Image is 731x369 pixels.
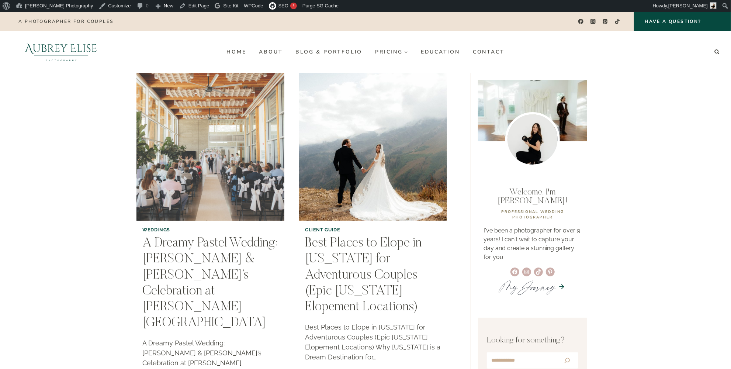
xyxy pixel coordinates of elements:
p: Welcome, I'm [PERSON_NAME]! [484,188,582,206]
a: A Dreamy Pastel Wedding: [PERSON_NAME] & [PERSON_NAME]’s Celebration at [PERSON_NAME][GEOGRAPHIC_... [142,237,277,330]
p: I've been a photographer for over 9 years! I can't wait to capture your day and create a stunning... [484,226,582,262]
p: A photographer for couples [18,19,113,24]
a: Education [414,46,466,58]
a: MyJourney [500,276,555,297]
a: Home [220,46,253,58]
p: professional WEDDING PHOTOGRAPHER [484,209,582,220]
a: Pinterest [600,16,611,27]
p: Looking for something? [487,335,578,347]
a: A Dreamy Pastel Wedding: Anna & Aaron’s Celebration at Weber Basin Water Conservancy Learning Garden [136,73,284,221]
p: Best Places to Elope in [US_STATE] for Adventurous Couples (Epic [US_STATE] Elopement Locations) ... [305,322,441,362]
button: View Search Form [712,46,722,57]
a: Best Places to Elope in [US_STATE] for Adventurous Couples (Epic [US_STATE] Elopement Locations) [305,237,422,314]
a: TikTok [612,16,623,27]
a: Contact [467,46,511,58]
div: ! [290,3,297,9]
a: Blog & Portfolio [289,46,369,58]
img: A Dreamy Pastel Wedding: Anna & Aaron’s Celebration at Weber Basin Water Conservancy Learning Garden [135,71,286,222]
img: Utah wedding photographer Aubrey Williams [505,112,560,167]
a: Client Guide [305,227,340,232]
a: Instagram [588,16,599,27]
span: [PERSON_NAME] [668,3,708,8]
img: Best Places to Elope in Utah for Adventurous Couples (Epic Utah Elopement Locations) [299,73,447,221]
a: Have a Question? [634,12,731,31]
img: Aubrey Elise Photography [9,31,113,73]
nav: Primary [220,46,511,58]
button: Child menu of Pricing [369,46,415,58]
em: Journey [518,276,555,297]
a: Weddings [142,227,170,232]
button: Search [557,354,577,367]
a: Facebook [575,16,586,27]
span: SEO [278,3,288,8]
span: Site Kit [223,3,238,8]
a: About [253,46,289,58]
